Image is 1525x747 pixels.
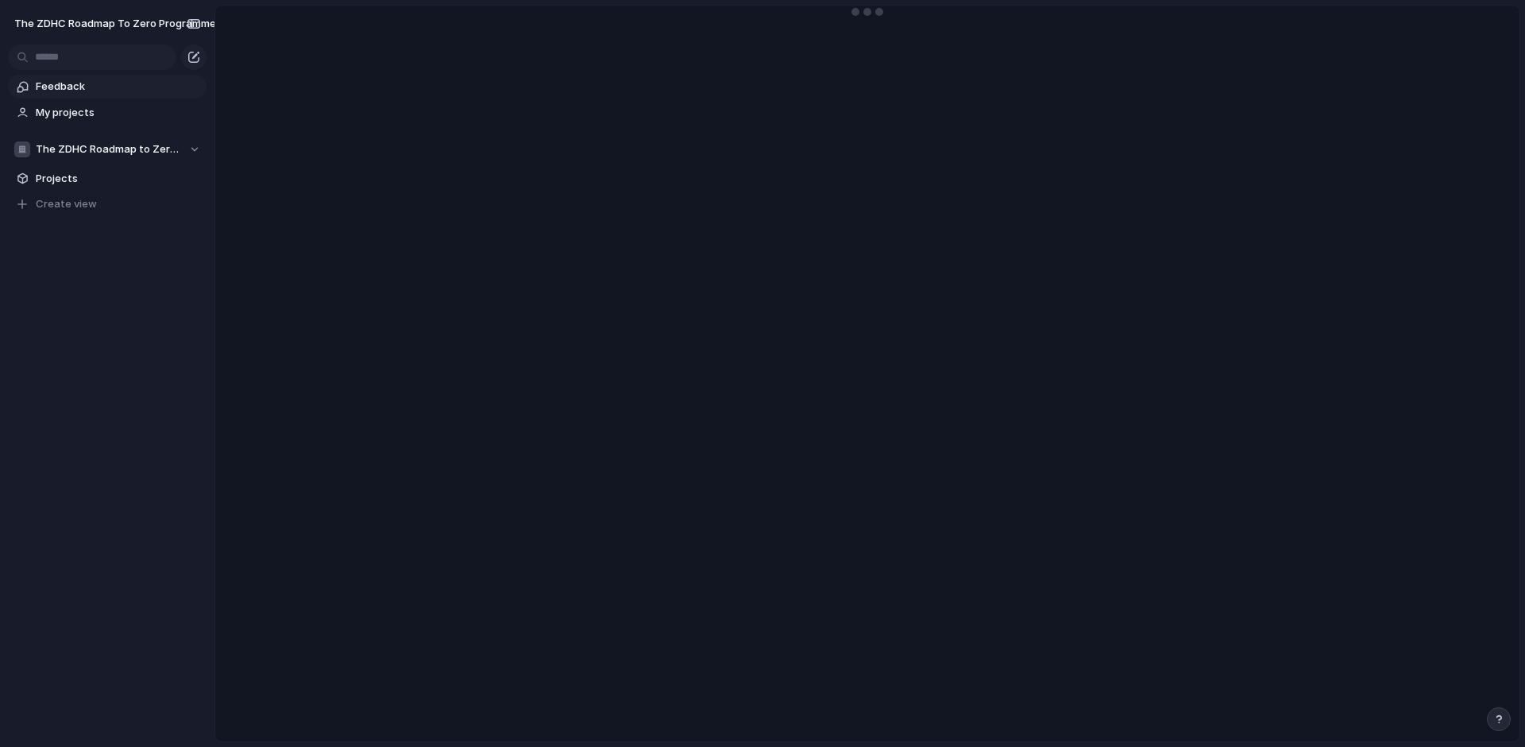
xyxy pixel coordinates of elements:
[14,16,216,32] span: The ZDHC Roadmap to Zero Programme
[8,101,207,125] a: My projects
[8,192,207,216] button: Create view
[8,75,207,99] a: Feedback
[36,141,181,157] span: The ZDHC Roadmap to Zero Programme
[36,79,201,95] span: Feedback
[36,105,201,121] span: My projects
[36,171,201,187] span: Projects
[8,167,207,191] a: Projects
[36,196,97,212] span: Create view
[8,137,207,161] button: The ZDHC Roadmap to Zero Programme
[7,11,244,37] button: The ZDHC Roadmap to Zero Programme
